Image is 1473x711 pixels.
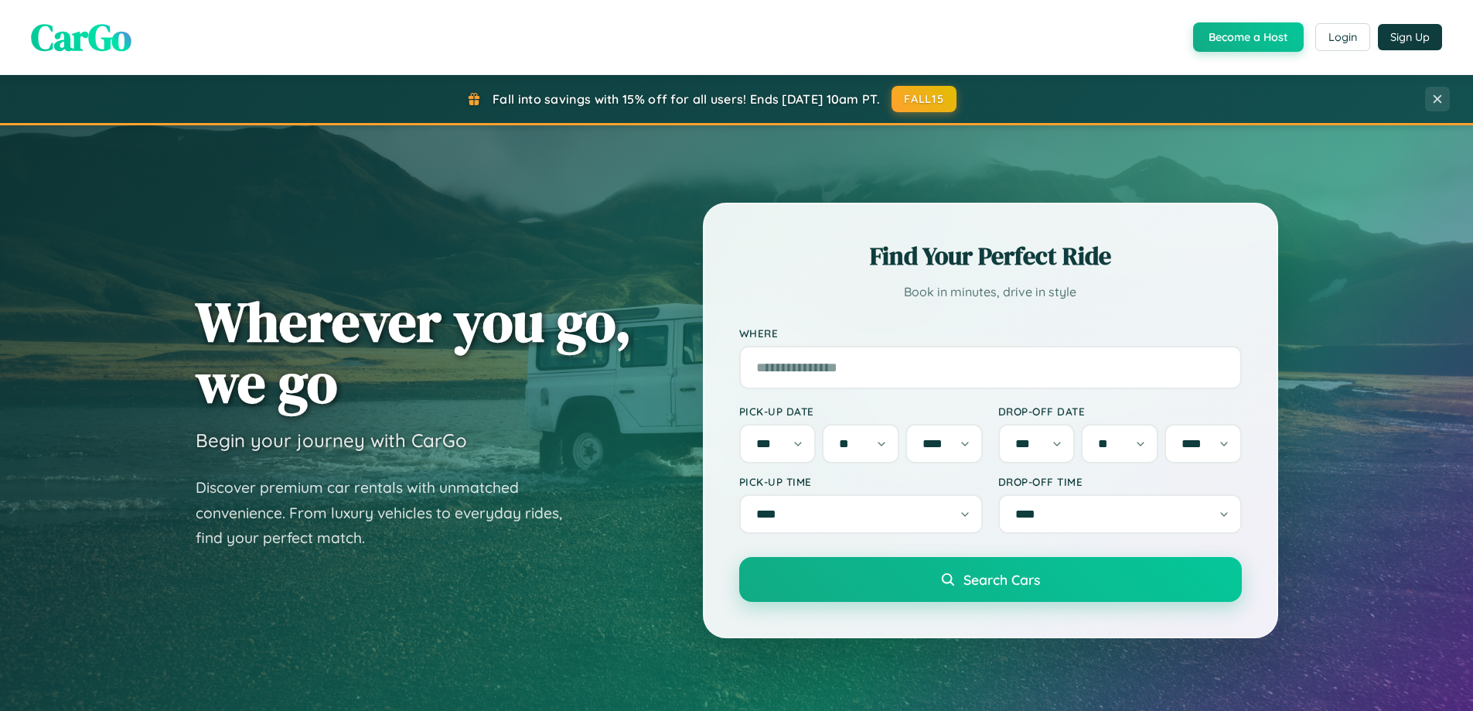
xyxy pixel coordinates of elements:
label: Pick-up Time [739,475,983,488]
button: Search Cars [739,557,1242,602]
button: FALL15 [892,86,956,112]
p: Discover premium car rentals with unmatched convenience. From luxury vehicles to everyday rides, ... [196,475,582,551]
p: Book in minutes, drive in style [739,281,1242,303]
label: Pick-up Date [739,405,983,418]
span: CarGo [31,12,131,63]
span: Fall into savings with 15% off for all users! Ends [DATE] 10am PT. [493,91,880,107]
button: Login [1315,23,1370,51]
button: Become a Host [1193,22,1304,52]
button: Sign Up [1378,24,1442,50]
h1: Wherever you go, we go [196,291,632,413]
label: Drop-off Date [998,405,1242,418]
h3: Begin your journey with CarGo [196,429,467,452]
h2: Find Your Perfect Ride [739,239,1242,273]
span: Search Cars [963,571,1040,588]
label: Where [739,326,1242,340]
label: Drop-off Time [998,475,1242,488]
